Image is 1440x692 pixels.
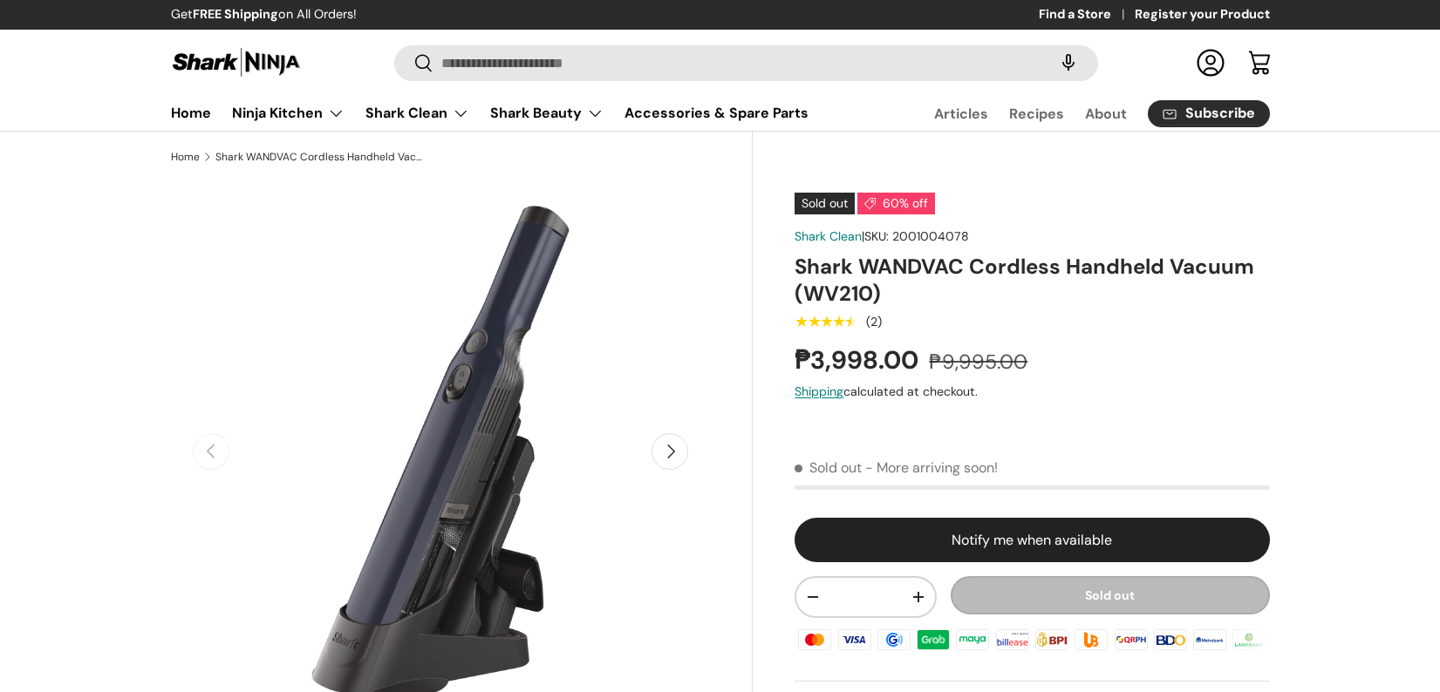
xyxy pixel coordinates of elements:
a: Home [171,96,211,130]
strong: ₱3,998.00 [795,343,923,377]
summary: Shark Beauty [480,96,614,131]
img: billease [993,627,1032,653]
a: Recipes [1009,97,1064,131]
a: Shark Clean [795,228,862,244]
img: ubp [1072,627,1110,653]
a: Home [171,152,200,162]
nav: Primary [171,96,809,131]
a: About [1085,97,1127,131]
p: - More arriving soon! [865,458,998,477]
img: metrobank [1191,627,1229,653]
a: Articles [934,97,988,131]
div: calculated at checkout. [795,383,1269,401]
span: SKU: [864,228,889,244]
span: | [862,228,969,244]
span: 2001004078 [892,228,969,244]
strong: FREE Shipping [193,6,278,22]
a: Shark Clean [365,96,469,131]
img: landbank [1230,627,1268,653]
a: Shipping [795,383,843,399]
speech-search-button: Search by voice [1041,44,1096,82]
span: Sold out [795,458,862,477]
a: Ninja Kitchen [232,96,345,131]
img: Shark Ninja Philippines [171,45,302,79]
span: Subscribe [1185,106,1255,120]
a: Find a Store [1039,5,1135,24]
a: Shark WANDVAC Cordless Handheld Vacuum (WV210) [215,152,425,162]
span: Sold out [795,193,855,214]
summary: Ninja Kitchen [222,96,355,131]
nav: Secondary [892,96,1270,131]
img: visa [835,627,873,653]
div: (2) [866,315,882,329]
a: Register your Product [1135,5,1270,24]
div: 4.5 out of 5.0 stars [795,314,856,329]
a: Subscribe [1148,100,1270,127]
img: qrph [1111,627,1150,653]
img: maya [953,627,992,653]
img: gcash [875,627,913,653]
nav: Breadcrumbs [171,149,754,165]
p: Get on All Orders! [171,5,357,24]
img: grabpay [914,627,952,653]
img: bpi [1033,627,1071,653]
span: 60% off [857,193,935,214]
summary: Shark Clean [355,96,480,131]
img: master [795,627,834,653]
button: Sold out [951,576,1270,615]
a: Shark Beauty [490,96,604,131]
h1: Shark WANDVAC Cordless Handheld Vacuum (WV210) [795,253,1269,307]
span: ★★★★★ [795,313,856,330]
img: bdo [1151,627,1190,653]
a: Accessories & Spare Parts [624,96,809,130]
s: ₱9,995.00 [929,349,1027,375]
